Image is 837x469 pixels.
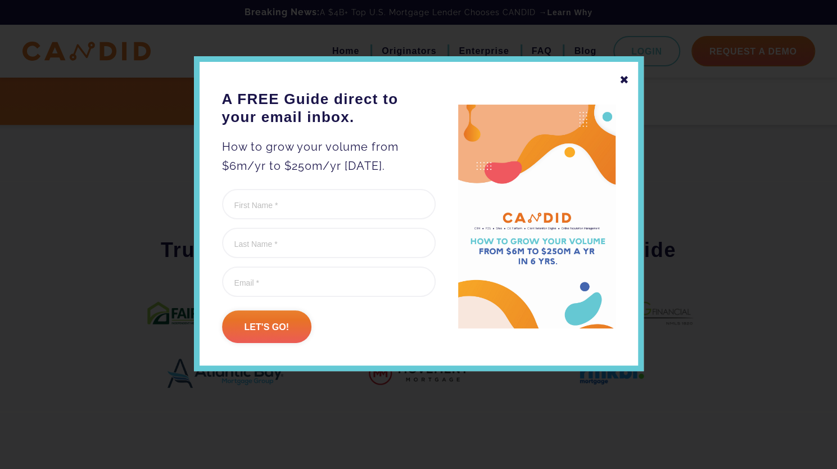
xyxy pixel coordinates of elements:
input: First Name * [222,189,436,219]
h3: A FREE Guide direct to your email inbox. [222,90,436,126]
input: Let's go! [222,310,311,343]
div: ✖ [619,70,630,89]
input: Last Name * [222,228,436,258]
p: How to grow your volume from $6m/yr to $250m/yr [DATE]. [222,137,436,175]
img: A FREE Guide direct to your email inbox. [458,105,616,329]
input: Email * [222,267,436,297]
